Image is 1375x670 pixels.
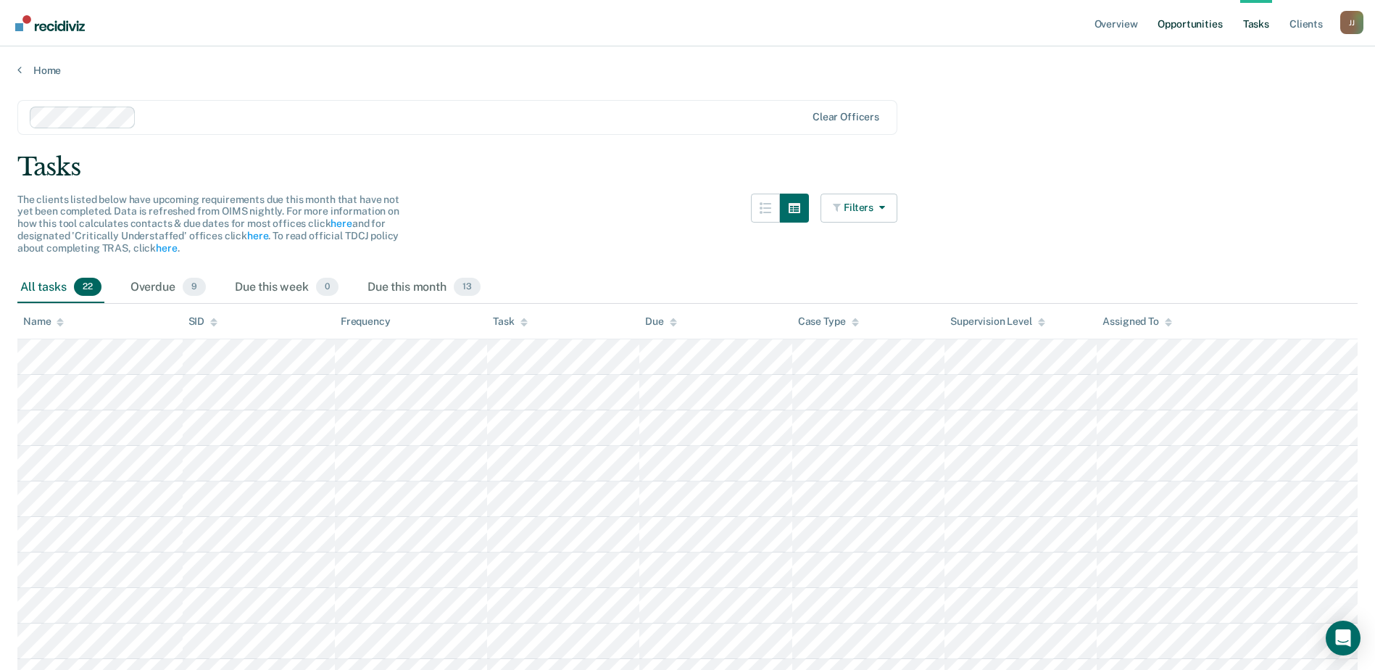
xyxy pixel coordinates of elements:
[156,242,177,254] a: here
[23,315,64,328] div: Name
[232,272,341,304] div: Due this week0
[1326,621,1361,655] div: Open Intercom Messenger
[188,315,218,328] div: SID
[74,278,101,297] span: 22
[454,278,481,297] span: 13
[128,272,209,304] div: Overdue9
[17,272,104,304] div: All tasks22
[365,272,483,304] div: Due this month13
[798,315,859,328] div: Case Type
[645,315,677,328] div: Due
[950,315,1045,328] div: Supervision Level
[316,278,338,297] span: 0
[331,218,352,229] a: here
[821,194,897,223] button: Filters
[1102,315,1171,328] div: Assigned To
[17,152,1358,182] div: Tasks
[1340,11,1363,34] button: Profile dropdown button
[17,194,399,254] span: The clients listed below have upcoming requirements due this month that have not yet been complet...
[15,15,85,31] img: Recidiviz
[17,64,1358,77] a: Home
[813,111,879,123] div: Clear officers
[183,278,206,297] span: 9
[341,315,391,328] div: Frequency
[247,230,268,241] a: here
[1340,11,1363,34] div: J J
[493,315,527,328] div: Task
